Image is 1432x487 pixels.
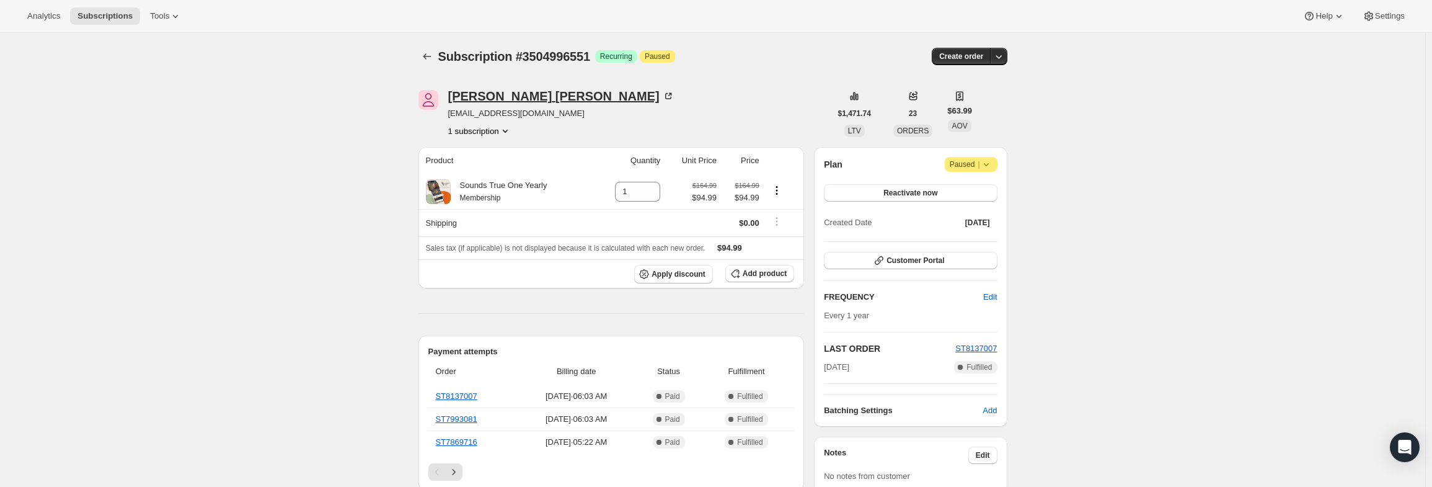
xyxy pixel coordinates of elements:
[886,256,944,266] span: Customer Portal
[958,214,997,231] button: [DATE]
[735,182,759,189] small: $164.99
[706,365,787,378] span: Fulfillment
[436,437,477,447] a: ST7869716
[652,269,705,279] span: Apply discount
[436,414,477,424] a: ST7993081
[947,105,972,117] span: $63.99
[968,447,997,464] button: Edit
[143,7,189,25] button: Tools
[743,269,787,279] span: Add product
[521,390,631,403] span: [DATE] · 06:03 AM
[594,147,664,174] th: Quantity
[664,147,720,174] th: Unit Price
[983,291,997,303] span: Edit
[767,184,787,197] button: Product actions
[824,361,849,373] span: [DATE]
[901,105,924,122] button: 23
[975,401,1004,421] button: Add
[976,450,990,460] span: Edit
[932,48,991,65] button: Create order
[955,342,997,355] button: ST8137007
[692,192,717,204] span: $94.99
[27,11,60,21] span: Analytics
[521,413,631,426] span: [DATE] · 06:03 AM
[645,51,670,61] span: Paused
[426,179,451,204] img: product img
[418,90,438,110] span: Elaine Lilley
[724,192,759,204] span: $94.99
[665,437,680,447] span: Paid
[451,179,547,204] div: Sounds True One Yearly
[428,358,518,385] th: Order
[737,414,762,424] span: Fulfilled
[600,51,632,61] span: Recurring
[448,125,511,137] button: Product actions
[737,437,762,447] span: Fulfilled
[639,365,699,378] span: Status
[824,158,842,171] h2: Plan
[717,243,742,252] span: $94.99
[824,217,872,229] span: Created Date
[883,188,937,198] span: Reactivate now
[838,109,871,118] span: $1,471.74
[150,11,169,21] span: Tools
[737,391,762,401] span: Fulfilled
[955,344,997,353] a: ST8137007
[824,291,983,303] h2: FREQUENCY
[70,7,140,25] button: Subscriptions
[426,244,705,252] span: Sales tax (if applicable) is not displayed because it is calculated with each new order.
[897,127,929,135] span: ORDERS
[965,218,990,228] span: [DATE]
[445,463,462,481] button: Next
[1315,11,1332,21] span: Help
[824,252,997,269] button: Customer Portal
[725,265,794,282] button: Add product
[831,105,878,122] button: $1,471.74
[720,147,763,174] th: Price
[634,265,713,284] button: Apply discount
[983,404,997,417] span: Add
[848,127,861,135] span: LTV
[739,218,759,228] span: $0.00
[1390,432,1420,462] div: Open Intercom Messenger
[1375,11,1405,21] span: Settings
[436,391,477,401] a: ST8137007
[665,391,680,401] span: Paid
[1355,7,1412,25] button: Settings
[824,471,910,481] span: No notes from customer
[966,362,992,372] span: Fulfilled
[77,11,133,21] span: Subscriptions
[824,184,997,202] button: Reactivate now
[976,287,1004,307] button: Edit
[448,90,674,102] div: [PERSON_NAME] [PERSON_NAME]
[418,209,594,236] th: Shipping
[521,436,631,449] span: [DATE] · 05:22 AM
[521,365,631,378] span: Billing date
[448,107,674,120] span: [EMAIL_ADDRESS][DOMAIN_NAME]
[909,109,917,118] span: 23
[952,122,967,130] span: AOV
[978,159,979,169] span: |
[20,7,68,25] button: Analytics
[438,50,590,63] span: Subscription #3504996551
[665,414,680,424] span: Paid
[418,147,594,174] th: Product
[767,215,787,228] button: Shipping actions
[418,48,436,65] button: Subscriptions
[824,311,869,320] span: Every 1 year
[1296,7,1352,25] button: Help
[824,342,955,355] h2: LAST ORDER
[824,404,983,417] h6: Batching Settings
[692,182,717,189] small: $164.99
[428,346,795,358] h2: Payment attempts
[950,158,992,171] span: Paused
[939,51,983,61] span: Create order
[460,194,501,202] small: Membership
[428,463,795,481] nav: Pagination
[824,447,968,464] h3: Notes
